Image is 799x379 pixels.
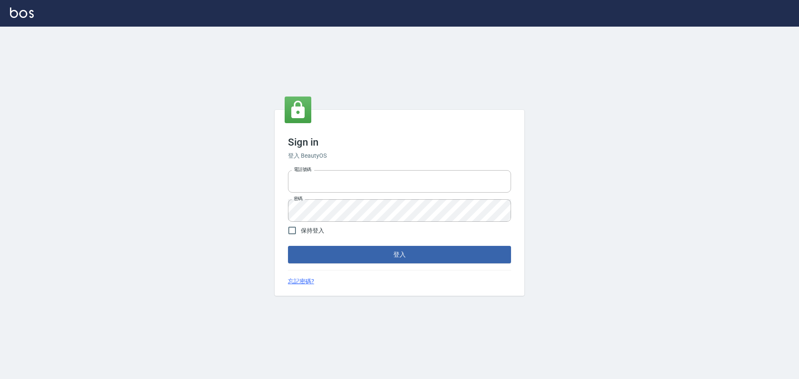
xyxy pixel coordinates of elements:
[288,151,511,160] h6: 登入 BeautyOS
[288,246,511,263] button: 登入
[10,7,34,18] img: Logo
[288,277,314,286] a: 忘記密碼?
[294,166,311,173] label: 電話號碼
[288,136,511,148] h3: Sign in
[294,196,303,202] label: 密碼
[301,226,324,235] span: 保持登入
